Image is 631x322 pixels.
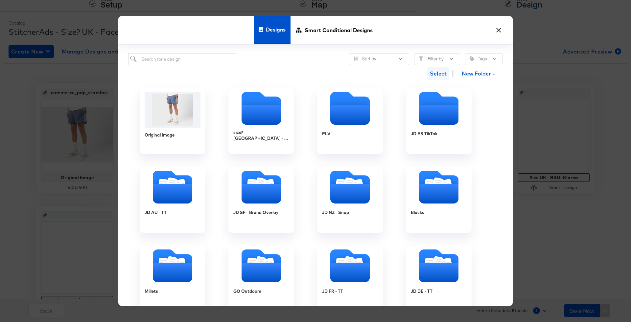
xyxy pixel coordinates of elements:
[317,92,383,125] svg: Empty folder
[140,249,205,282] svg: Folder
[456,68,501,80] button: New Folder +
[411,210,424,216] div: Blacks
[406,92,472,125] svg: Empty folder
[228,249,294,282] svg: Folder
[419,56,423,61] svg: Filter
[305,16,373,45] span: Smart Conditional Designs
[228,246,294,311] div: GO Outdoors
[406,246,472,311] div: JD DE - TT
[145,92,200,128] img: sz_691271_a
[322,289,343,295] div: JD FR - TT
[322,210,349,216] div: JD NZ - Snap
[228,171,294,204] svg: Folder
[414,53,460,65] button: FilterFilter by
[406,88,472,154] div: JD ES TikTok
[317,167,383,233] div: JD NZ - Snap
[128,53,236,65] input: Search for a design
[140,167,205,233] div: JD AU - TT
[233,210,278,216] div: JD SF - Brand Overlay
[406,167,472,233] div: Blacks
[140,171,205,204] svg: Folder
[317,249,383,282] svg: Folder
[145,132,175,139] div: Original Image
[233,129,289,141] div: size? [GEOGRAPHIC_DATA] - BAU
[322,131,330,137] div: PLV
[145,210,167,216] div: JD AU - TT
[349,53,409,65] button: SlidersSort by
[317,88,383,154] div: PLV
[411,289,432,295] div: JD DE - TT
[411,131,437,137] div: JD ES TikTok
[228,88,294,154] div: size? [GEOGRAPHIC_DATA] - BAU
[233,289,261,295] div: GO Outdoors
[493,23,504,34] button: ×
[145,289,158,295] div: Millets
[266,15,286,44] span: Designs
[317,171,383,204] svg: Folder
[228,92,294,125] svg: Empty folder
[465,53,503,65] button: TagTags
[228,167,294,233] div: JD SF - Brand Overlay
[430,69,447,78] span: Select
[427,67,449,80] button: Select
[140,246,205,311] div: Millets
[317,246,383,311] div: JD FR - TT
[406,171,472,204] svg: Folder
[140,88,205,154] div: Original Image
[354,56,358,61] svg: Sliders
[406,249,472,282] svg: Folder
[470,56,474,61] svg: Tag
